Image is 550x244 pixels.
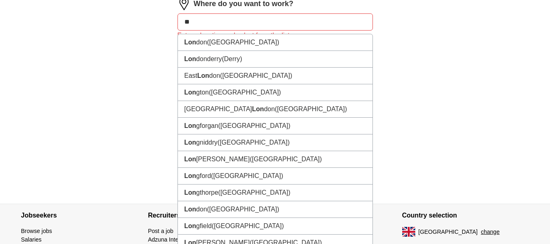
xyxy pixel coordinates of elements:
[178,101,373,118] li: [GEOGRAPHIC_DATA] don
[209,89,281,96] span: ([GEOGRAPHIC_DATA])
[21,228,52,234] a: Browse jobs
[481,228,500,236] button: change
[222,55,242,62] span: (Derry)
[184,89,196,96] strong: Lon
[218,189,290,196] span: ([GEOGRAPHIC_DATA])
[178,218,373,235] li: gfield
[178,185,373,201] li: gthorpe
[220,72,292,79] span: ([GEOGRAPHIC_DATA])
[250,156,322,163] span: ([GEOGRAPHIC_DATA])
[178,118,373,134] li: gforgan
[177,31,373,40] div: Enter a location and select from the list
[184,39,196,46] strong: Lon
[184,189,196,196] strong: Lon
[184,139,196,146] strong: Lon
[217,139,289,146] span: ([GEOGRAPHIC_DATA])
[184,156,196,163] strong: Lon
[184,55,196,62] strong: Lon
[184,206,196,213] strong: Lon
[211,172,283,179] span: ([GEOGRAPHIC_DATA])
[207,39,279,46] span: ([GEOGRAPHIC_DATA])
[178,68,373,84] li: East don
[184,122,196,129] strong: Lon
[275,106,347,112] span: ([GEOGRAPHIC_DATA])
[252,106,264,112] strong: Lon
[148,236,198,243] a: Adzuna Intelligence
[184,222,196,229] strong: Lon
[178,51,373,68] li: donderry
[184,172,196,179] strong: Lon
[178,34,373,51] li: don
[218,122,290,129] span: ([GEOGRAPHIC_DATA])
[419,228,478,236] span: [GEOGRAPHIC_DATA]
[402,204,529,227] h4: Country selection
[148,228,173,234] a: Post a job
[178,134,373,151] li: gniddry
[207,206,279,213] span: ([GEOGRAPHIC_DATA])
[212,222,284,229] span: ([GEOGRAPHIC_DATA])
[197,72,209,79] strong: Lon
[402,227,415,237] img: UK flag
[178,84,373,101] li: gton
[178,151,373,168] li: [PERSON_NAME]
[178,201,373,218] li: don
[21,236,42,243] a: Salaries
[178,168,373,185] li: gford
